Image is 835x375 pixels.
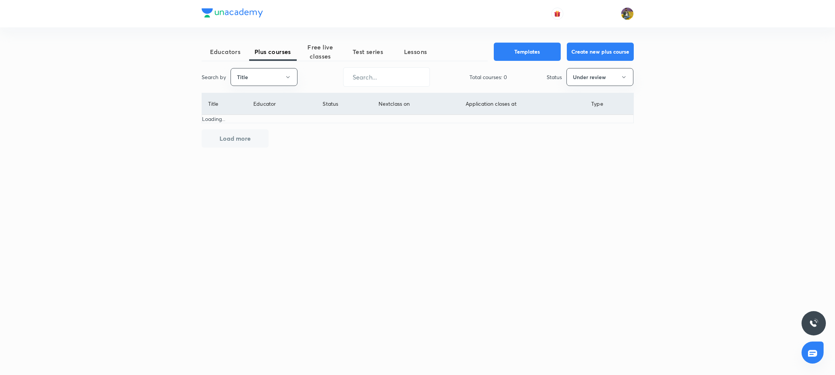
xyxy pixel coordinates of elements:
[344,47,392,56] span: Test series
[247,93,317,115] th: Educator
[202,47,249,56] span: Educators
[202,8,263,19] a: Company Logo
[202,129,269,148] button: Load more
[567,43,634,61] button: Create new plus course
[551,8,563,20] button: avatar
[566,68,633,86] button: Under review
[202,73,226,81] p: Search by
[585,93,633,115] th: Type
[469,73,507,81] p: Total courses: 0
[621,7,634,20] img: sajan k
[344,67,429,87] input: Search...
[459,93,585,115] th: Application closes at
[372,93,459,115] th: Next class on
[317,93,372,115] th: Status
[202,8,263,17] img: Company Logo
[202,115,633,123] p: Loading...
[297,43,344,61] span: Free live classes
[547,73,562,81] p: Status
[494,43,561,61] button: Templates
[392,47,439,56] span: Lessons
[202,93,247,115] th: Title
[249,47,297,56] span: Plus courses
[809,319,818,328] img: ttu
[231,68,297,86] button: Title
[554,10,561,17] img: avatar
